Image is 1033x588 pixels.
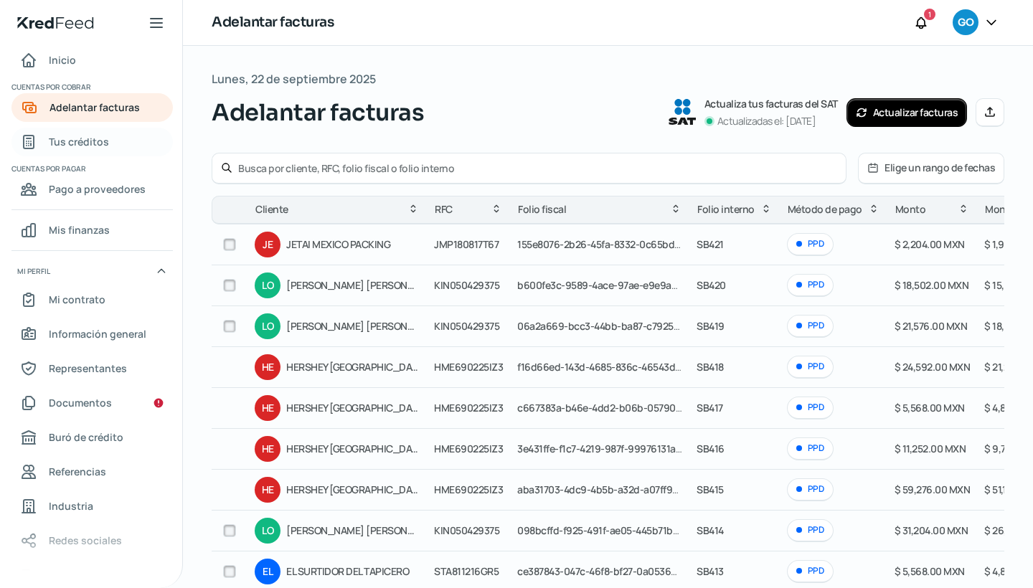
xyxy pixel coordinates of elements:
[11,389,173,417] a: Documentos
[895,319,968,333] span: $ 21,576.00 MXN
[517,401,713,414] span: c667383a-b46e-4dd2-b06b-05790dda743a
[11,492,173,521] a: Industria
[11,175,173,204] a: Pago a proveedores
[787,519,834,541] div: PPD
[11,526,173,555] a: Redes sociales
[286,359,420,376] span: HERSHEY [GEOGRAPHIC_DATA]
[286,522,420,539] span: [PERSON_NAME] [PERSON_NAME]
[958,14,973,32] span: GO
[17,265,50,278] span: Mi perfil
[11,320,173,348] a: Información general
[895,278,969,292] span: $ 18,502.00 MXN
[11,162,171,175] span: Cuentas por pagar
[49,133,109,151] span: Tus créditos
[286,236,420,253] span: JETAI MEXICO PACKING
[517,564,702,578] span: ce387843-047c-46f8-bf27-0a05363b671c
[255,395,280,421] div: HE
[895,201,926,218] span: Monto
[697,442,725,455] span: SB416
[434,483,503,496] span: HME690225IZ3
[518,201,566,218] span: Folio fiscal
[787,315,834,337] div: PPD
[286,563,420,580] span: EL SURTIDOR DEL TAPICERO
[517,442,691,455] span: 3e431ffe-f1c7-4219-987f-99976131ad1c
[434,319,499,333] span: KIN050429375
[49,290,105,308] span: Mi contrato
[895,360,971,374] span: $ 24,592.00 MXN
[787,560,834,582] div: PPD
[49,394,112,412] span: Documentos
[697,319,725,333] span: SB419
[895,237,965,251] span: $ 2,204.00 MXN
[49,51,76,69] span: Inicio
[49,98,140,116] span: Adelantar facturas
[434,564,499,578] span: STA811216GR5
[697,201,755,218] span: Folio interno
[286,440,420,457] span: HERSHEY [GEOGRAPHIC_DATA]
[434,237,499,251] span: JMP180817T67
[697,523,724,537] span: SB414
[49,180,146,198] span: Pago a proveedores
[212,12,334,33] h1: Adelantar facturas
[517,278,711,292] span: b600fe3c-9589-4ace-97ae-e9e9ad4a0c05
[787,274,834,296] div: PPD
[895,442,966,455] span: $ 11,252.00 MXN
[697,483,724,496] span: SB415
[286,318,420,335] span: [PERSON_NAME] [PERSON_NAME]
[11,46,173,75] a: Inicio
[255,272,280,298] div: LO
[286,399,420,417] span: HERSHEY [GEOGRAPHIC_DATA]
[434,401,503,414] span: HME690225IZ3
[49,497,93,515] span: Industria
[928,8,931,21] span: 1
[11,93,173,122] a: Adelantar facturas
[697,237,724,251] span: SB421
[434,360,503,374] span: HME690225IZ3
[255,232,280,257] div: JE
[11,423,173,452] a: Buró de crédito
[846,98,968,127] button: Actualizar facturas
[238,161,837,175] input: Busca por cliente, RFC, folio fiscal o folio interno
[704,95,838,113] p: Actualiza tus facturas del SAT
[787,356,834,378] div: PPD
[286,277,420,294] span: [PERSON_NAME] [PERSON_NAME]
[255,313,280,339] div: LO
[517,237,709,251] span: 155e8076-2b26-45fa-8332-0c65bd800064
[11,457,173,486] a: Referencias
[697,564,724,578] span: SB413
[11,216,173,245] a: Mis finanzas
[255,477,280,503] div: HE
[255,518,280,544] div: LO
[787,437,834,460] div: PPD
[49,428,123,446] span: Buró de crédito
[286,481,420,498] span: HERSHEY [GEOGRAPHIC_DATA]
[49,325,146,343] span: Información general
[11,354,173,383] a: Representantes
[11,128,173,156] a: Tus créditos
[895,564,965,578] span: $ 5,568.00 MXN
[787,233,834,255] div: PPD
[255,559,280,584] div: EL
[255,354,280,380] div: HE
[11,285,173,314] a: Mi contrato
[895,401,965,414] span: $ 5,568.00 MXN
[212,69,376,90] span: Lunes, 22 de septiembre 2025
[49,359,127,377] span: Representantes
[697,360,724,374] span: SB418
[787,478,834,501] div: PPD
[859,153,1004,183] button: Elige un rango de fechas
[11,80,171,93] span: Cuentas por cobrar
[434,278,499,292] span: KIN050429375
[212,95,424,130] span: Adelantar facturas
[434,523,499,537] span: KIN050429375
[517,360,705,374] span: f16d66ed-143d-4685-836c-46543de7667f
[49,221,110,239] span: Mis finanzas
[788,201,862,218] span: Método de pago
[895,483,971,496] span: $ 59,276.00 MXN
[49,566,93,584] span: Colateral
[517,483,702,496] span: aba31703-4dc9-4b5b-a32d-a07ff9df1053
[717,113,816,130] p: Actualizadas el: [DATE]
[255,436,280,462] div: HE
[517,523,697,537] span: 098bcffd-f925-491f-ae05-445b71b5c71e
[434,442,503,455] span: HME690225IZ3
